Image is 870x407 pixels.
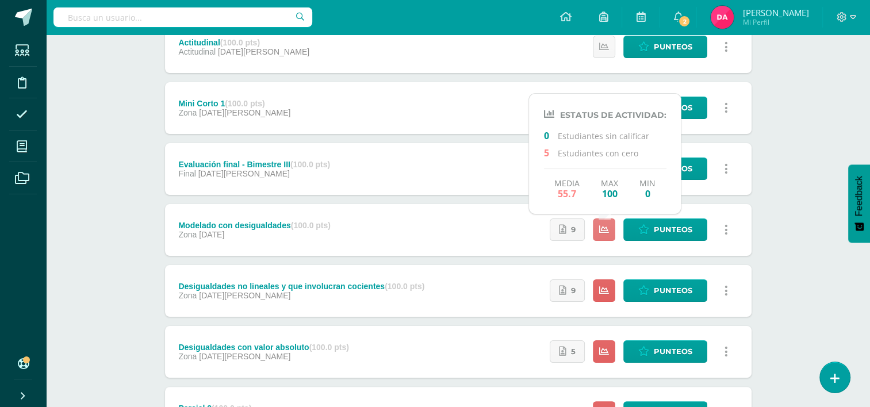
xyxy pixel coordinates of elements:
a: 9 [550,279,585,302]
span: Final [178,169,196,178]
div: Modelado con desigualdades [178,221,331,230]
span: [DATE][PERSON_NAME] [199,352,290,361]
img: 0d1c13a784e50cea1b92786e6af8f399.png [711,6,734,29]
span: [PERSON_NAME] [742,7,808,18]
a: Punteos [623,36,707,58]
div: Mini Corto 1 [178,99,290,108]
strong: (100.0 pts) [225,99,265,108]
div: Evaluación final - Bimestre III [178,160,330,169]
div: Desigualdades no lineales y que involucran cocientes [178,282,424,291]
strong: (100.0 pts) [290,160,330,169]
span: Actitudinal [178,47,216,56]
span: Zona [178,352,197,361]
a: Punteos [623,279,707,302]
strong: (100.0 pts) [309,343,349,352]
div: Actitudinal [178,38,309,47]
strong: (100.0 pts) [220,38,260,47]
a: 9 [550,218,585,241]
h4: Estatus de Actividad: [544,109,666,120]
span: Mi Perfil [742,17,808,27]
span: Zona [178,230,197,239]
button: Feedback - Mostrar encuesta [848,164,870,243]
strong: (100.0 pts) [385,282,424,291]
a: Punteos [623,340,707,363]
span: 9 [571,280,576,301]
span: Punteos [654,97,692,118]
span: Punteos [654,341,692,362]
span: Punteos [654,36,692,57]
div: Media [554,178,580,199]
span: 0 [544,129,558,141]
span: Punteos [654,280,692,301]
span: 100 [601,188,618,199]
span: [DATE][PERSON_NAME] [198,169,290,178]
span: 55.7 [554,188,580,199]
span: 0 [639,188,656,199]
span: [DATE][PERSON_NAME] [218,47,309,56]
a: 5 [550,340,585,363]
span: 2 [678,15,691,28]
span: Zona [178,291,197,300]
p: Estudiantes sin calificar [544,129,666,141]
span: Zona [178,108,197,117]
span: Feedback [854,176,864,216]
span: [DATE] [199,230,224,239]
span: [DATE][PERSON_NAME] [199,291,290,300]
strong: (100.0 pts) [291,221,331,230]
a: Punteos [623,218,707,241]
div: Max [601,178,618,199]
div: Min [639,178,656,199]
div: Desigualdades con valor absoluto [178,343,348,352]
span: [DATE][PERSON_NAME] [199,108,290,117]
span: Punteos [654,158,692,179]
span: 5 [544,147,558,158]
span: 5 [571,341,576,362]
span: Punteos [654,219,692,240]
p: Estudiantes con cero [544,147,666,159]
span: 9 [571,219,576,240]
input: Busca un usuario... [53,7,312,27]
